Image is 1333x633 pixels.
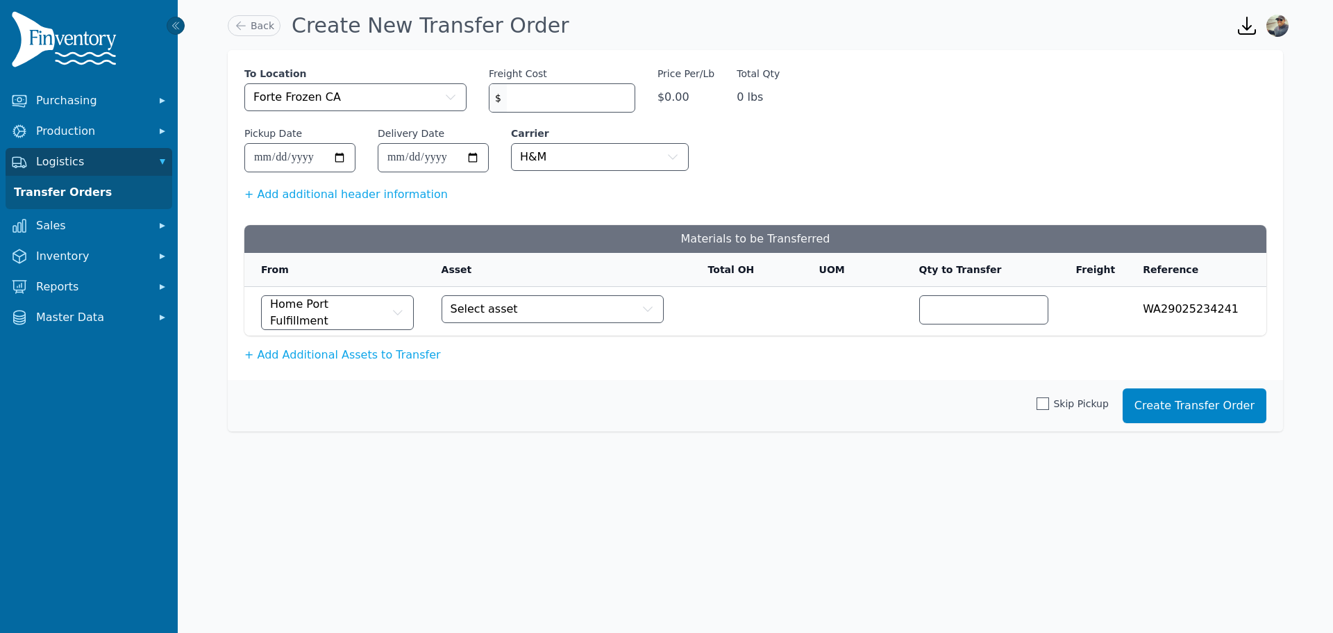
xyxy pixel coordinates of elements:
[737,67,780,81] label: Total Qty
[803,253,903,287] th: UOM
[36,279,147,295] span: Reports
[6,273,172,301] button: Reports
[1266,15,1289,37] img: Anthony Armesto
[36,92,147,109] span: Purchasing
[489,67,547,81] label: Freight Cost
[6,148,172,176] button: Logistics
[1053,397,1108,411] span: Skip Pickup
[228,15,280,36] a: Back
[1126,287,1250,336] td: WA29025234241
[511,126,689,140] label: Carrier
[8,179,169,206] a: Transfer Orders
[378,126,444,140] label: Delivery Date
[244,253,425,287] th: From
[1059,253,1127,287] th: Freight
[244,83,467,111] button: Forte Frozen CA
[489,84,507,112] span: $
[261,295,414,330] button: Home Port Fulfillment
[244,186,448,203] button: + Add additional header information
[520,149,546,165] span: H&M
[737,89,780,106] span: 0 lbs
[6,117,172,145] button: Production
[903,253,1059,287] th: Qty to Transfer
[11,11,122,73] img: Finventory
[270,296,388,329] span: Home Port Fulfillment
[244,225,1266,253] h3: Materials to be Transferred
[511,143,689,171] button: H&M
[6,242,172,270] button: Inventory
[36,217,147,234] span: Sales
[6,87,172,115] button: Purchasing
[6,212,172,240] button: Sales
[36,309,147,326] span: Master Data
[1123,388,1266,423] button: Create Transfer Order
[253,89,341,106] span: Forte Frozen CA
[425,253,691,287] th: Asset
[292,13,569,38] h1: Create New Transfer Order
[244,347,441,363] button: + Add Additional Assets to Transfer
[451,301,518,318] span: Select asset
[244,67,467,81] label: To Location
[691,253,803,287] th: Total OH
[6,304,172,331] button: Master Data
[244,126,302,140] label: Pickup Date
[442,295,664,323] button: Select asset
[657,67,714,81] label: Price Per/Lb
[36,248,147,265] span: Inventory
[36,154,147,170] span: Logistics
[657,89,714,106] span: $0.00
[1126,253,1250,287] th: Reference
[36,123,147,140] span: Production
